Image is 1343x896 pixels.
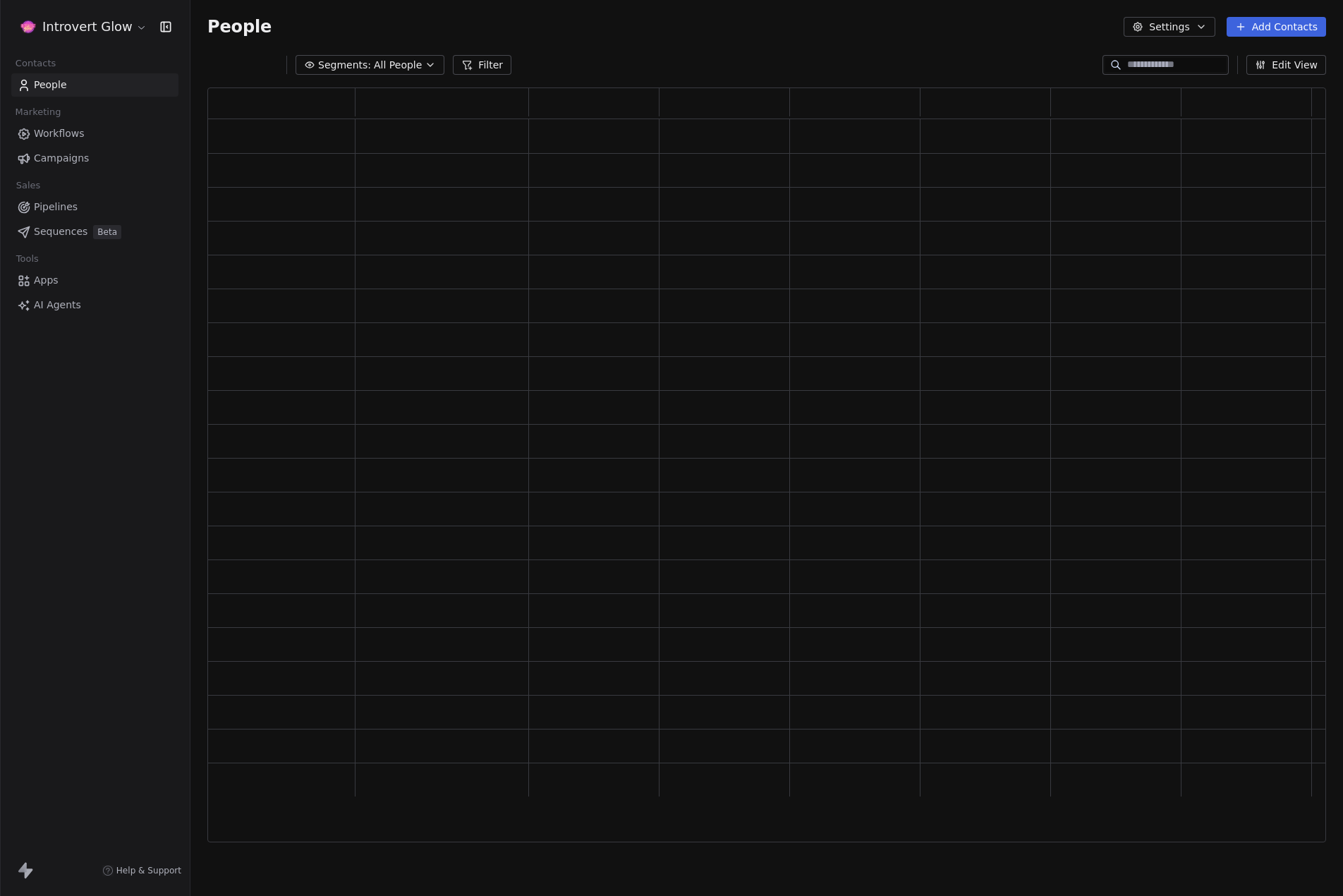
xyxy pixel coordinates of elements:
[11,122,178,145] a: Workflows
[42,18,133,36] span: Introvert Glow
[34,298,81,313] span: AI Agents
[34,126,85,141] span: Workflows
[34,78,67,92] span: People
[11,293,178,317] a: AI Agents
[11,73,178,97] a: People
[11,147,178,170] a: Campaigns
[102,865,181,876] a: Help & Support
[1227,17,1326,37] button: Add Contacts
[11,195,178,219] a: Pipelines
[34,200,78,214] span: Pipelines
[34,151,89,166] span: Campaigns
[1246,55,1326,75] button: Edit View
[116,865,181,876] span: Help & Support
[1124,17,1215,37] button: Settings
[9,102,67,123] span: Marketing
[374,58,422,73] span: All People
[34,224,87,239] span: Sequences
[453,55,511,75] button: Filter
[17,15,150,39] button: Introvert Glow
[207,16,272,37] span: People
[20,18,37,35] img: Introvert%20GLOW%20Logo%20250%20x%20250.png
[10,248,44,270] span: Tools
[11,220,178,243] a: SequencesBeta
[10,175,47,196] span: Sales
[34,273,59,288] span: Apps
[9,53,62,74] span: Contacts
[93,225,121,239] span: Beta
[318,58,371,73] span: Segments:
[11,269,178,292] a: Apps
